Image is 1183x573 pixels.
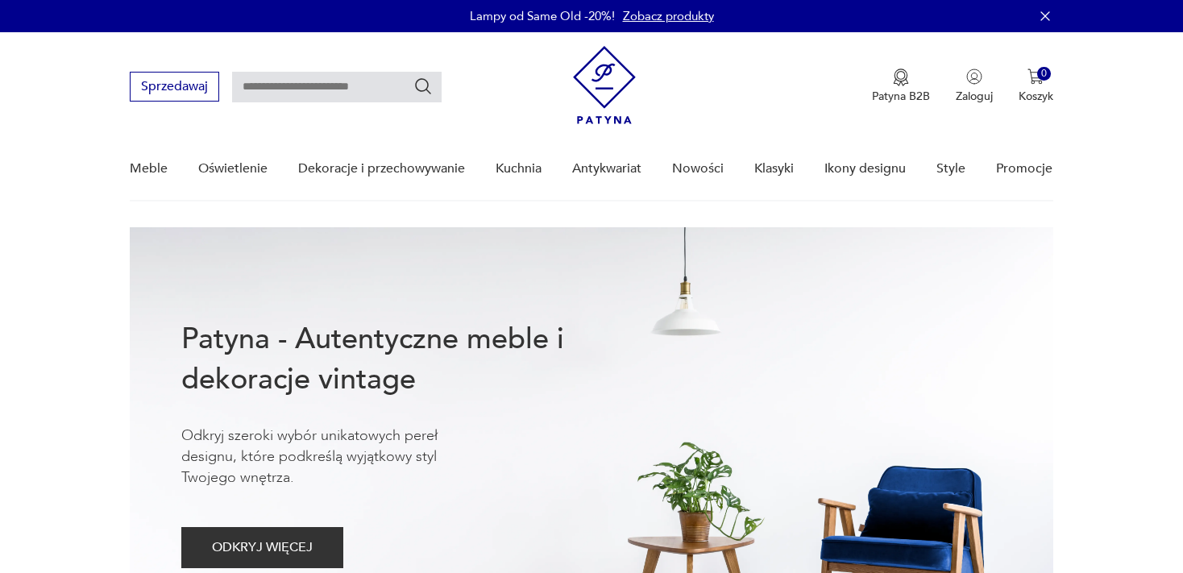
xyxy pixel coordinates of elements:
[872,89,930,104] p: Patyna B2B
[181,527,343,568] button: ODKRYJ WIĘCEJ
[130,138,168,200] a: Meble
[181,543,343,554] a: ODKRYJ WIĘCEJ
[181,426,488,488] p: Odkryj szeroki wybór unikatowych pereł designu, które podkreślą wyjątkowy styl Twojego wnętrza.
[298,138,465,200] a: Dekoracje i przechowywanie
[754,138,794,200] a: Klasyki
[956,89,993,104] p: Zaloguj
[966,69,982,85] img: Ikonka użytkownika
[130,72,219,102] button: Sprzedawaj
[130,82,219,93] a: Sprzedawaj
[893,69,909,86] img: Ikona medalu
[181,319,616,400] h1: Patyna - Autentyczne meble i dekoracje vintage
[572,138,641,200] a: Antykwariat
[198,138,268,200] a: Oświetlenie
[1019,89,1053,104] p: Koszyk
[956,69,993,104] button: Zaloguj
[872,69,930,104] button: Patyna B2B
[672,138,724,200] a: Nowości
[1037,67,1051,81] div: 0
[872,69,930,104] a: Ikona medaluPatyna B2B
[470,8,615,24] p: Lampy od Same Old -20%!
[623,8,714,24] a: Zobacz produkty
[1019,69,1053,104] button: 0Koszyk
[936,138,965,200] a: Style
[1027,69,1044,85] img: Ikona koszyka
[496,138,542,200] a: Kuchnia
[573,46,636,124] img: Patyna - sklep z meblami i dekoracjami vintage
[996,138,1052,200] a: Promocje
[413,77,433,96] button: Szukaj
[824,138,906,200] a: Ikony designu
